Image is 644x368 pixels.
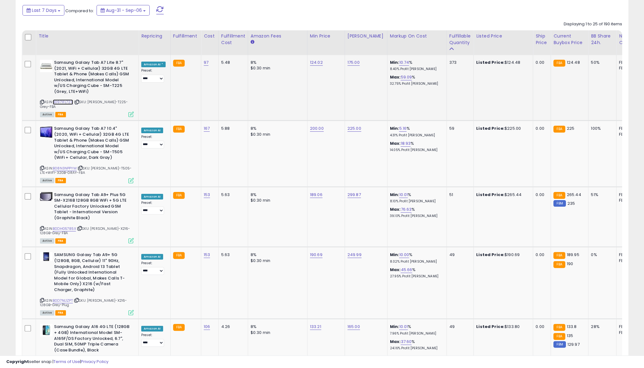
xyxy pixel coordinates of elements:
[619,330,640,335] div: FBM: 1
[390,331,442,336] p: 7.96% Profit [PERSON_NAME]
[347,33,385,39] div: [PERSON_NAME]
[390,207,442,218] div: %
[40,126,134,182] div: ASIN:
[476,252,505,258] b: Listed Price:
[390,214,442,218] p: 39.10% Profit [PERSON_NAME]
[40,60,134,116] div: ASIN:
[536,126,546,131] div: 0.00
[390,67,442,71] p: 8.40% Profit [PERSON_NAME]
[251,330,302,335] div: $0.30 min
[55,112,66,117] span: FBA
[401,74,412,80] a: 59.09
[449,252,469,258] div: 49
[40,192,134,243] div: ASIN:
[390,125,399,131] b: Min:
[553,60,565,67] small: FBA
[399,252,409,258] a: 10.00
[619,252,640,258] div: FBA: 3
[251,324,302,330] div: 8%
[55,238,66,244] span: FBA
[536,324,546,330] div: 0.00
[536,192,546,198] div: 0.00
[141,333,166,347] div: Preset:
[567,192,581,198] span: 265.44
[141,62,166,67] div: Amazon AI *
[476,126,528,131] div: $225.00
[476,33,530,39] div: Listed Price
[390,199,442,204] p: 8.10% Profit [PERSON_NAME]
[75,100,79,104] i: Click to copy
[387,30,447,55] th: The percentage added to the cost of goods (COGS) that forms the calculator for Min & Max prices.
[390,260,442,264] p: 8.02% Profit [PERSON_NAME]
[619,65,640,71] div: FBM: 1
[40,100,44,104] i: Click to copy
[619,132,640,137] div: FBM: 0
[204,324,210,330] a: 106
[567,341,580,347] span: 129.97
[40,192,52,201] img: 31+jI+x4jNL._SL40_.jpg
[221,33,245,46] div: Fulfillment Cost
[536,252,546,258] div: 0.00
[251,65,302,71] div: $0.30 min
[54,126,130,162] b: Samsung Galaxy Tab A7 10.4" (2020, WiFi + Cellular) 32GB 4G LTE Tablet & Phone (Makes Calls) GSM ...
[221,252,243,258] div: 5.63
[390,141,442,152] div: %
[251,132,302,137] div: $0.30 min
[221,192,243,198] div: 5.63
[390,339,442,350] div: %
[40,252,134,315] div: ASIN:
[390,59,399,65] b: Min:
[619,33,642,46] div: Num of Comp.
[40,126,52,138] img: 41pTXR2fhTL._SL40_.jpg
[173,252,185,259] small: FBA
[449,324,469,330] div: 49
[75,299,79,302] i: Click to copy
[449,126,469,131] div: 59
[553,333,565,340] small: FBA
[53,226,76,231] a: B0DHG5785X
[6,359,29,365] strong: Copyright
[6,359,108,365] div: seller snap | |
[567,261,573,267] span: 190
[251,126,302,131] div: 8%
[390,339,401,345] b: Max:
[619,198,640,203] div: FBM: 2
[65,8,94,14] span: Compared to:
[251,33,305,39] div: Amazon Fees
[553,126,565,133] small: FBA
[390,140,401,146] b: Max:
[476,252,528,258] div: $190.69
[310,192,322,198] a: 189.06
[390,252,442,264] div: %
[567,333,573,339] span: 135
[619,324,640,330] div: FBA: 4
[141,33,168,39] div: Repricing
[591,60,612,65] div: 50%
[591,126,612,131] div: 100%
[204,192,210,198] a: 153
[347,59,360,66] a: 175.00
[390,33,444,39] div: Markup on Cost
[53,359,80,365] a: Terms of Use
[619,192,640,198] div: FBA: 0
[251,192,302,198] div: 8%
[449,60,469,65] div: 373
[54,324,130,355] b: Samsung Galaxy A16 4G LTE (128GB + 4GB) International Model SM-A165F/DS Factory Unlocked, 6.7", D...
[40,166,44,170] i: Click to copy
[310,252,322,258] a: 190.69
[536,33,548,46] div: Ship Price
[591,324,612,330] div: 28%
[567,125,574,131] span: 225
[55,310,66,315] span: FBA
[40,99,128,109] span: | SKU: [PERSON_NAME]-T225-Grey-FBA
[55,178,66,183] span: FBA
[40,310,54,315] span: All listings currently available for purchase on Amazon
[553,33,586,46] div: Current Buybox Price
[173,33,198,39] div: Fulfillment
[141,201,166,214] div: Preset:
[390,267,442,279] div: %
[390,274,442,279] p: 27.95% Profit [PERSON_NAME]
[141,68,166,82] div: Preset:
[204,252,210,258] a: 153
[54,252,130,294] b: SAMSUNG Galaxy Tab A9+ 5G (128GB, 8GB, Cellular) 11" 90Hz, Snapdragon, Android 13 Tablet (Fully U...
